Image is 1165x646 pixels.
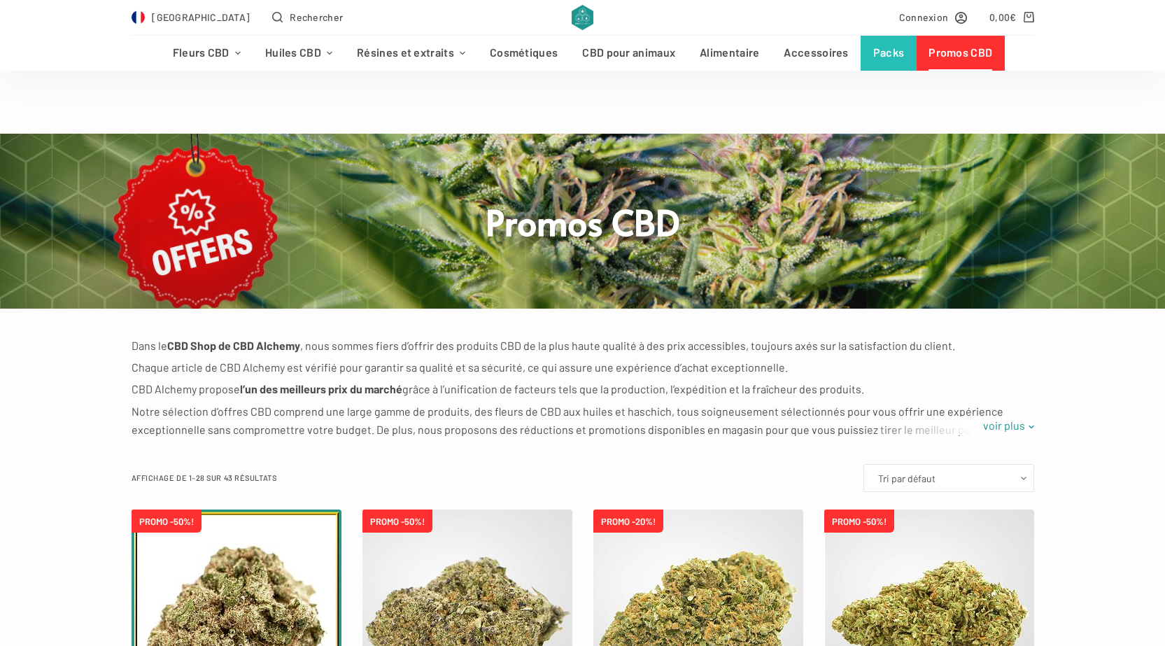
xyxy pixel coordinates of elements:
span: Rechercher [290,9,343,25]
a: Fleurs CBD [160,36,253,71]
a: Cosmétiques [478,36,570,71]
p: CBD Alchemy propose grâce à l’unification de facteurs tels que la production, l’expédition et la ... [132,380,1034,398]
p: Dans le , nous sommes fiers d’offrir des produits CBD de la plus haute qualité à des prix accessi... [132,337,1034,355]
span: PROMO -20%! [593,510,663,533]
p: Affichage de 1–28 sur 43 résultats [132,472,277,484]
button: Ouvrir le formulaire de recherche [272,9,343,25]
a: Panier d’achat [989,9,1033,25]
h1: Promos CBD [320,199,845,244]
a: Résines et extraits [345,36,478,71]
nav: Menu d’en-tête [160,36,1005,71]
a: Packs [861,36,917,71]
a: Alimentaire [688,36,772,71]
span: PROMO -50%! [132,510,202,533]
strong: l’un des meilleurs prix du marché [240,382,402,395]
p: Chaque article de CBD Alchemy est vérifié pour garantir sa qualité et sa sécurité, ce qui assure ... [132,358,1034,377]
a: Accessoires [772,36,861,71]
span: € [1010,11,1016,23]
span: PROMO -50%! [362,510,432,533]
p: Notre sélection d’offres CBD comprend une large gamme de produits, des fleurs de CBD aux huiles e... [132,402,1034,458]
a: CBD pour animaux [570,36,688,71]
bdi: 0,00 [989,11,1017,23]
a: Promos CBD [917,36,1005,71]
img: FR Flag [132,10,146,24]
a: Select Country [132,9,250,25]
span: Connexion [899,9,949,25]
a: Connexion [899,9,968,25]
span: [GEOGRAPHIC_DATA] [152,9,250,25]
a: Huiles CBD [253,36,344,71]
select: Commande [863,464,1034,492]
a: voir plus [974,416,1034,435]
span: PROMO -50%! [824,510,894,533]
strong: CBD Shop de CBD Alchemy [167,339,300,352]
img: CBD Alchemy [572,5,593,30]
